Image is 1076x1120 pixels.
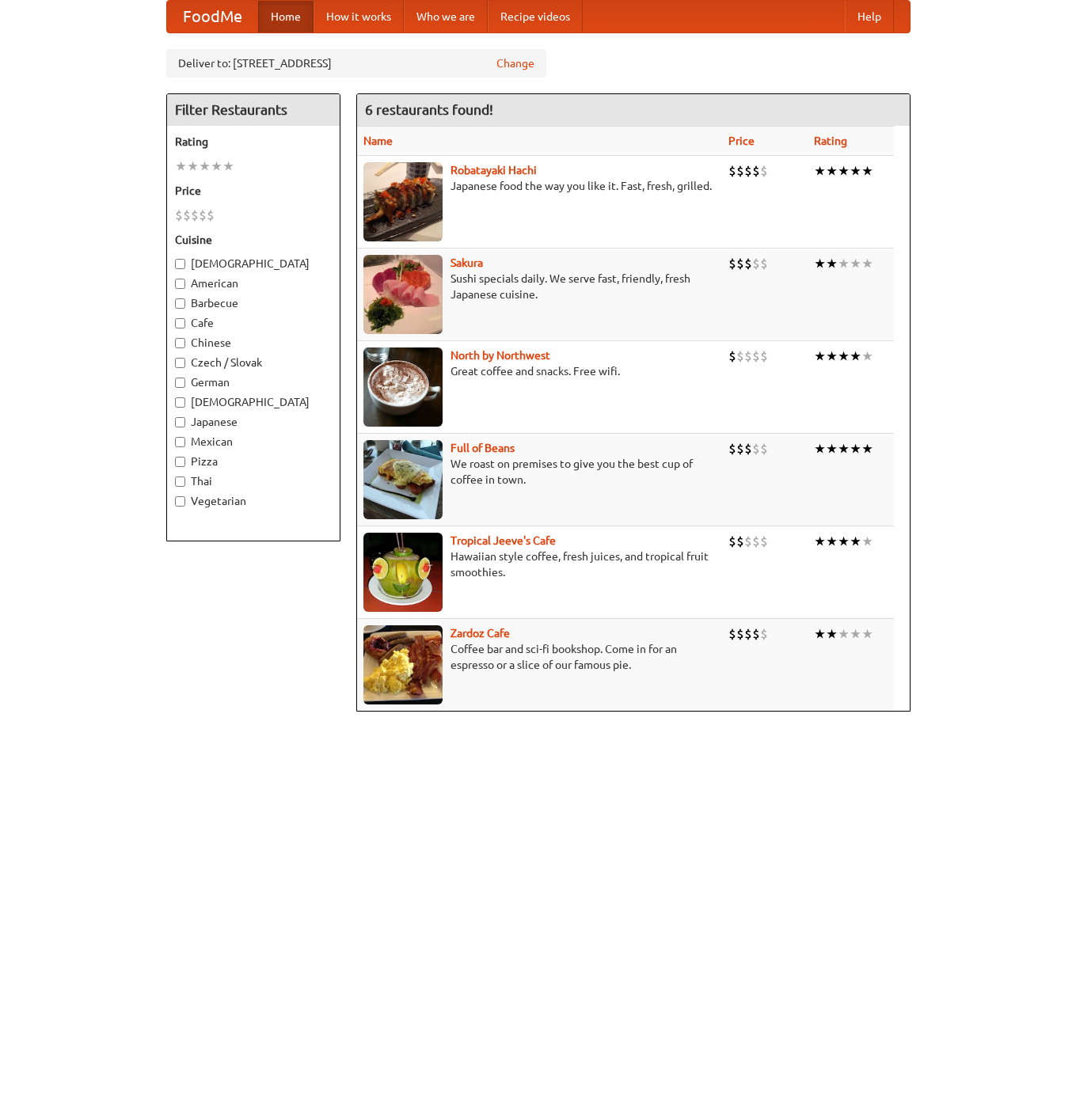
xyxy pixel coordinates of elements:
li: ★ [175,158,187,175]
li: $ [760,440,768,457]
a: Rating [814,135,847,147]
li: ★ [187,158,199,175]
b: North by Northwest [451,349,550,362]
label: Cafe [175,315,332,331]
input: Cafe [175,318,185,328]
li: $ [744,625,752,643]
input: [DEMOGRAPHIC_DATA] [175,259,185,269]
li: ★ [850,533,861,550]
label: Chinese [175,335,332,351]
li: ★ [222,158,234,175]
input: Japanese [175,417,185,427]
li: ★ [211,158,222,175]
p: Japanese food the way you like it. Fast, fresh, grilled. [363,178,717,194]
li: ★ [814,162,826,180]
li: ★ [814,255,826,272]
h5: Rating [175,134,332,150]
label: [DEMOGRAPHIC_DATA] [175,394,332,410]
li: ★ [838,440,850,457]
li: ★ [838,347,850,365]
li: ★ [861,162,873,180]
li: $ [760,162,768,180]
li: $ [752,162,760,180]
a: Name [363,135,393,147]
li: ★ [826,347,838,365]
li: $ [752,347,760,365]
li: $ [183,207,191,224]
li: ★ [814,347,826,365]
p: Coffee bar and sci-fi bookshop. Come in for an espresso or a slice of our famous pie. [363,641,717,673]
li: ★ [861,440,873,457]
label: [DEMOGRAPHIC_DATA] [175,256,332,271]
li: ★ [826,255,838,272]
a: Recipe videos [488,1,583,32]
li: ★ [814,625,826,643]
img: north.jpg [363,347,443,427]
input: Chinese [175,338,185,348]
img: sakura.jpg [363,255,443,334]
li: $ [744,162,752,180]
li: $ [752,533,760,550]
a: Sakura [451,256,483,269]
img: beans.jpg [363,440,443,519]
li: $ [736,162,744,180]
li: ★ [850,347,861,365]
label: Japanese [175,414,332,430]
li: $ [728,162,736,180]
ng-pluralize: 6 restaurants found! [365,102,493,117]
li: $ [736,347,744,365]
input: Vegetarian [175,496,185,507]
li: $ [744,255,752,272]
li: ★ [861,625,873,643]
label: Mexican [175,434,332,450]
li: $ [728,533,736,550]
a: Robatayaki Hachi [451,164,537,177]
li: $ [736,440,744,457]
li: ★ [199,158,211,175]
li: ★ [850,625,861,643]
a: Full of Beans [451,442,515,454]
label: Thai [175,473,332,489]
li: ★ [826,625,838,643]
a: FoodMe [167,1,258,32]
h5: Cuisine [175,232,332,248]
p: Hawaiian style coffee, fresh juices, and tropical fruit smoothies. [363,549,717,580]
li: $ [760,255,768,272]
a: Home [258,1,314,32]
li: $ [752,255,760,272]
li: $ [760,347,768,365]
a: Who we are [404,1,488,32]
label: German [175,374,332,390]
label: Vegetarian [175,493,332,509]
li: ★ [838,533,850,550]
a: Help [845,1,894,32]
li: $ [736,625,744,643]
li: $ [736,255,744,272]
label: Pizza [175,454,332,469]
li: ★ [850,255,861,272]
input: Thai [175,476,185,487]
li: $ [744,440,752,457]
li: $ [744,347,752,365]
li: $ [728,347,736,365]
div: Deliver to: [STREET_ADDRESS] [166,49,546,78]
li: $ [728,440,736,457]
p: Great coffee and snacks. Free wifi. [363,363,717,379]
li: ★ [826,533,838,550]
li: $ [728,255,736,272]
li: ★ [838,625,850,643]
li: $ [207,207,215,224]
input: Pizza [175,457,185,467]
a: Zardoz Cafe [451,627,510,640]
li: ★ [814,440,826,457]
li: ★ [826,440,838,457]
img: zardoz.jpg [363,625,443,704]
h4: Filter Restaurants [167,94,340,126]
li: $ [191,207,199,224]
a: Price [728,135,755,147]
h5: Price [175,183,332,199]
li: ★ [838,162,850,180]
li: $ [199,207,207,224]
